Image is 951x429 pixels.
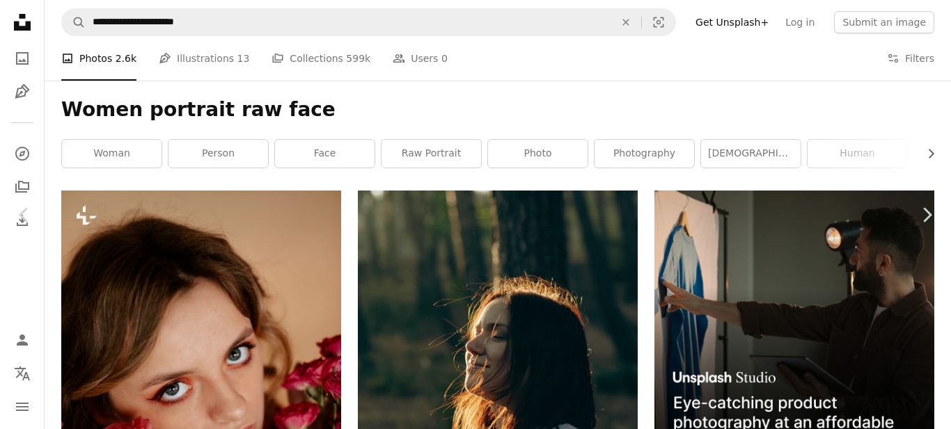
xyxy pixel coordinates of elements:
a: Photos [8,44,36,72]
h1: Women portrait raw face [61,97,934,122]
a: Illustrations [8,78,36,106]
a: Next [902,148,951,282]
a: Illustrations 13 [159,36,249,81]
a: photography [595,140,694,168]
button: Filters [887,36,934,81]
span: 599k [346,51,370,66]
a: a woman with blue eyes holding a bouquet of roses [61,394,341,406]
a: Get Unsplash+ [687,11,777,33]
span: 13 [237,51,250,66]
a: Collections 599k [272,36,370,81]
a: A woman standing in the woods with her face painted [358,394,638,406]
form: Find visuals sitewide [61,8,676,36]
a: woman [62,140,162,168]
button: scroll list to the right [918,140,934,168]
button: Submit an image [834,11,934,33]
button: Search Unsplash [62,9,86,35]
a: Log in [777,11,823,33]
a: [DEMOGRAPHIC_DATA] [701,140,801,168]
button: Visual search [642,9,675,35]
a: photo [488,140,588,168]
a: Explore [8,140,36,168]
a: raw portrait [382,140,481,168]
button: Language [8,359,36,387]
button: Clear [611,9,641,35]
a: Users 0 [393,36,448,81]
a: face [275,140,375,168]
button: Menu [8,393,36,421]
a: Log in / Sign up [8,326,36,354]
a: person [168,140,268,168]
span: 0 [441,51,448,66]
a: human [808,140,907,168]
